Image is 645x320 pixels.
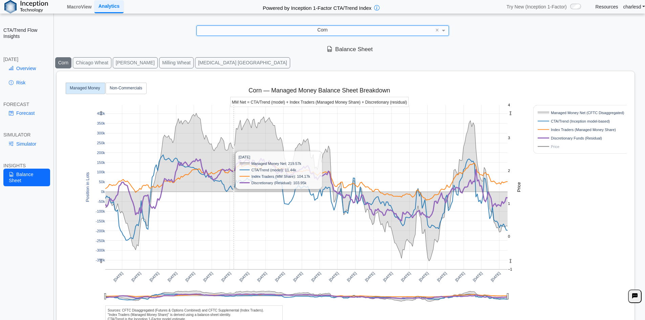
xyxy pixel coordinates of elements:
button: Corn [55,57,71,68]
h2: CTA/Trend Flow Insights [3,27,50,39]
a: Overview [3,63,50,74]
span: Clear value [434,26,440,35]
div: [DATE] [3,56,50,62]
span: Balance Sheet [327,46,373,52]
div: FORECAST [3,101,50,107]
a: Simulator [3,138,50,150]
a: Risk [3,77,50,88]
span: Corn [317,27,327,33]
span: × [435,27,439,33]
a: Balance Sheet [3,169,50,186]
a: charlesd [623,4,645,10]
span: Try New (Inception 1-Factor) [507,4,567,10]
button: Chicago Wheat [73,57,111,68]
text: Non-Commercials [110,85,142,90]
button: [PERSON_NAME] [113,57,158,68]
a: Analytics [94,0,124,13]
a: MacroView [64,1,94,13]
div: INSIGHTS [3,163,50,169]
a: Resources [596,4,618,10]
h2: Powered by Inception 1-Factor CTA/Trend Index [260,2,374,12]
button: [MEDICAL_DATA] [GEOGRAPHIC_DATA] [195,57,290,68]
button: Milling Wheat [159,57,194,68]
text: Managed Money [70,85,100,90]
div: SIMULATOR [3,132,50,138]
a: Forecast [3,107,50,119]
